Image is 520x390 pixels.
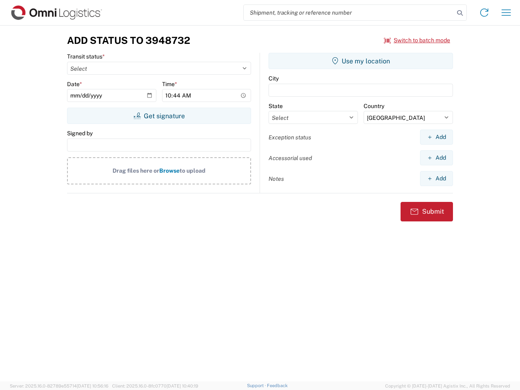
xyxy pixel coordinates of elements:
input: Shipment, tracking or reference number [244,5,454,20]
button: Add [420,150,453,165]
label: City [269,75,279,82]
label: Accessorial used [269,154,312,162]
label: Date [67,80,82,88]
span: [DATE] 10:56:16 [77,383,108,388]
span: Client: 2025.16.0-8fc0770 [112,383,198,388]
button: Use my location [269,53,453,69]
span: [DATE] 10:40:19 [167,383,198,388]
label: State [269,102,283,110]
label: Signed by [67,130,93,137]
label: Time [162,80,177,88]
button: Add [420,130,453,145]
h3: Add Status to 3948732 [67,35,190,46]
span: Drag files here or [113,167,159,174]
button: Submit [401,202,453,221]
button: Get signature [67,108,251,124]
span: Server: 2025.16.0-82789e55714 [10,383,108,388]
a: Feedback [267,383,288,388]
label: Transit status [67,53,105,60]
span: Copyright © [DATE]-[DATE] Agistix Inc., All Rights Reserved [385,382,510,390]
button: Switch to batch mode [384,34,450,47]
label: Notes [269,175,284,182]
label: Country [364,102,384,110]
span: to upload [180,167,206,174]
span: Browse [159,167,180,174]
button: Add [420,171,453,186]
a: Support [247,383,267,388]
label: Exception status [269,134,311,141]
